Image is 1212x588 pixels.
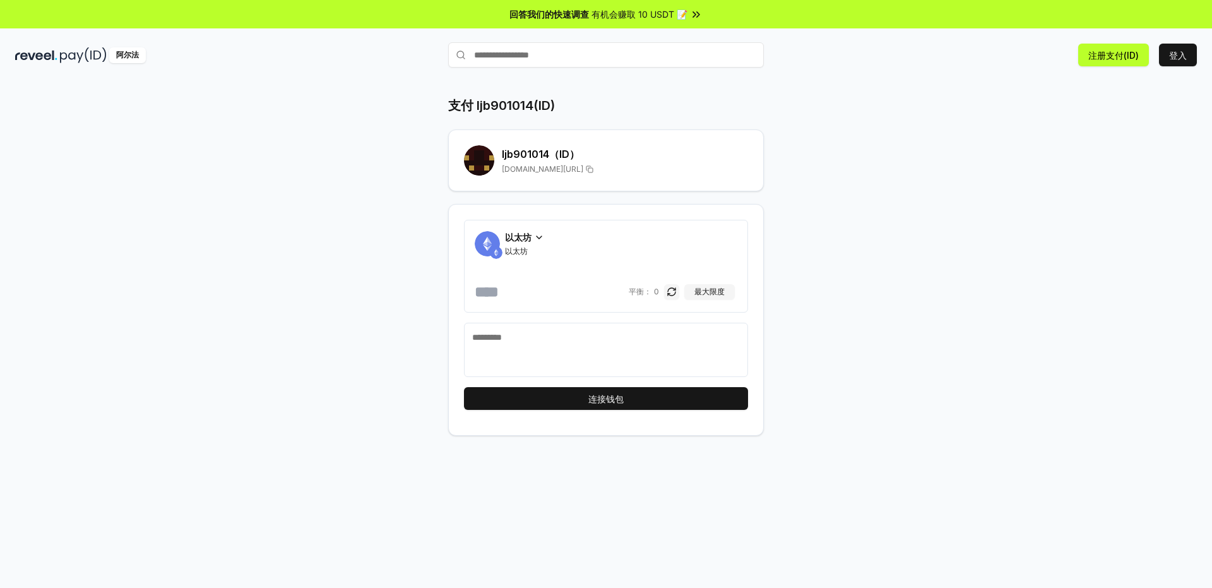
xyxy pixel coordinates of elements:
font: 有机会赚取 10 USDT 📝 [591,9,687,20]
font: 登入 [1169,50,1187,61]
font: 以太坊 [505,246,528,256]
font: 连接钱包 [588,393,624,404]
font: （ID） [549,148,579,160]
font: [DOMAIN_NAME][URL] [502,164,583,174]
font: 注册支付(ID) [1088,50,1139,61]
img: ETH.svg [490,246,502,259]
font: ljb901014 [502,148,549,160]
font: 以太坊 [505,232,532,243]
font: 回答我们的快速调查 [509,9,589,20]
font: 阿尔法 [116,50,139,59]
font: 最大限度 [694,287,725,296]
button: 最大限度 [684,284,735,299]
button: 登入 [1159,44,1197,66]
img: 付款编号 [60,47,107,63]
img: 揭示黑暗 [15,47,57,63]
font: 0 [654,287,659,296]
font: 平衡： [629,287,651,296]
button: 连接钱包 [464,387,748,410]
font: 支付 ljb901014(ID) [448,98,555,113]
button: 注册支付(ID) [1078,44,1149,66]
